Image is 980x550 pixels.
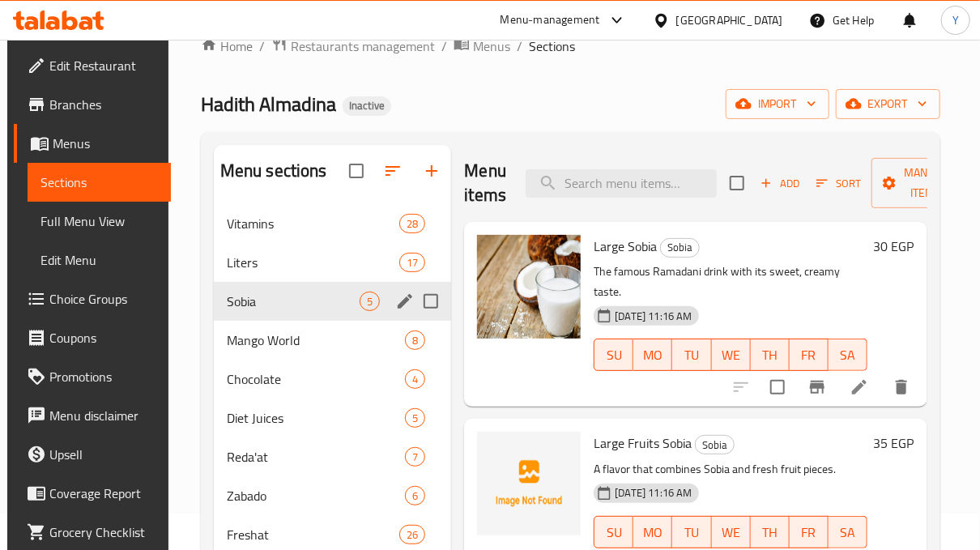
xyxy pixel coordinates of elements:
[343,96,391,116] div: Inactive
[227,214,399,233] span: Vitamins
[798,368,837,407] button: Branch-specific-item
[640,343,666,367] span: MO
[790,516,829,548] button: FR
[477,432,581,535] img: Large Fruits Sobia
[720,166,754,200] span: Select section
[405,447,425,467] div: items
[712,339,751,371] button: WE
[454,36,510,57] a: Menus
[214,437,452,476] div: Reda'at7
[14,396,171,435] a: Menu disclaimer
[49,328,158,347] span: Coupons
[49,445,158,464] span: Upsell
[14,85,171,124] a: Branches
[594,516,633,548] button: SU
[640,521,666,544] span: MO
[400,527,424,543] span: 26
[695,435,735,454] div: Sobia
[14,46,171,85] a: Edit Restaurant
[816,174,861,193] span: Sort
[291,36,435,56] span: Restaurants management
[28,163,171,202] a: Sections
[49,289,158,309] span: Choice Groups
[882,368,921,407] button: delete
[594,431,692,455] span: Large Fruits Sobia
[49,406,158,425] span: Menu disclaimer
[796,521,822,544] span: FR
[271,36,435,57] a: Restaurants management
[758,174,802,193] span: Add
[751,339,790,371] button: TH
[757,343,783,367] span: TH
[441,36,447,56] li: /
[227,292,360,311] span: Sobia
[829,516,867,548] button: SA
[796,343,822,367] span: FR
[601,343,627,367] span: SU
[400,216,424,232] span: 28
[850,377,869,397] a: Edit menu item
[214,243,452,282] div: Liters17
[49,95,158,114] span: Branches
[49,56,158,75] span: Edit Restaurant
[28,241,171,279] a: Edit Menu
[49,484,158,503] span: Coverage Report
[214,204,452,243] div: Vitamins28
[761,370,795,404] span: Select to update
[40,211,158,231] span: Full Menu View
[608,485,698,501] span: [DATE] 11:16 AM
[754,171,806,196] span: Add item
[14,279,171,318] a: Choice Groups
[718,521,744,544] span: WE
[754,171,806,196] button: Add
[14,124,171,163] a: Menus
[464,159,506,207] h2: Menu items
[220,159,327,183] h2: Menu sections
[405,486,425,505] div: items
[835,343,861,367] span: SA
[473,36,510,56] span: Menus
[812,171,865,196] button: Sort
[214,399,452,437] div: Diet Juices5
[399,253,425,272] div: items
[477,235,581,339] img: Large Sobia
[14,357,171,396] a: Promotions
[594,234,657,258] span: Large Sobia
[952,11,959,29] span: Y
[227,369,406,389] span: Chocolate
[526,169,717,198] input: search
[874,432,914,454] h6: 35 EGP
[679,343,705,367] span: TU
[339,154,373,188] span: Select all sections
[214,476,452,515] div: Zabado6
[406,488,424,504] span: 6
[227,408,406,428] span: Diet Juices
[14,318,171,357] a: Coupons
[49,367,158,386] span: Promotions
[14,435,171,474] a: Upsell
[227,330,406,350] span: Mango World
[672,339,711,371] button: TU
[214,360,452,399] div: Chocolate4
[40,250,158,270] span: Edit Menu
[829,339,867,371] button: SA
[529,36,575,56] span: Sections
[672,516,711,548] button: TU
[806,171,871,196] span: Sort items
[406,411,424,426] span: 5
[660,238,700,258] div: Sobia
[406,372,424,387] span: 4
[633,516,672,548] button: MO
[696,436,734,454] span: Sobia
[227,447,406,467] span: Reda'at
[40,173,158,192] span: Sections
[836,89,940,119] button: export
[259,36,265,56] li: /
[633,339,672,371] button: MO
[400,255,424,271] span: 17
[608,309,698,324] span: [DATE] 11:16 AM
[201,36,253,56] a: Home
[393,289,417,313] button: edit
[405,369,425,389] div: items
